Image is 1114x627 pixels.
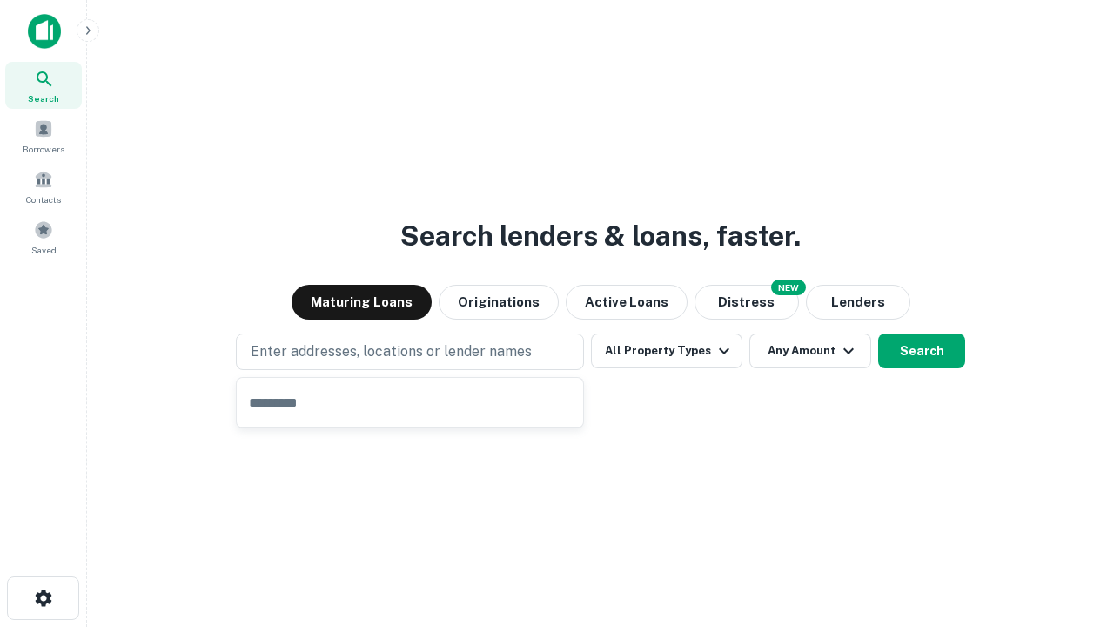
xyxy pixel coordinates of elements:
a: Borrowers [5,112,82,159]
span: Borrowers [23,142,64,156]
button: Lenders [806,285,910,320]
p: Enter addresses, locations or lender names [251,341,532,362]
button: Search [878,334,965,368]
span: Contacts [26,192,61,206]
button: Search distressed loans with lien and other non-mortgage details. [695,285,799,320]
a: Saved [5,213,82,260]
img: capitalize-icon.png [28,14,61,49]
button: All Property Types [591,334,742,368]
span: Saved [31,243,57,257]
span: Search [28,91,59,105]
button: Active Loans [566,285,688,320]
button: Enter addresses, locations or lender names [236,334,584,370]
div: NEW [771,280,806,295]
iframe: Chat Widget [1027,488,1114,571]
button: Maturing Loans [292,285,432,320]
h3: Search lenders & loans, faster. [400,215,801,257]
a: Contacts [5,163,82,210]
a: Search [5,62,82,109]
button: Originations [439,285,559,320]
button: Any Amount [749,334,871,368]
